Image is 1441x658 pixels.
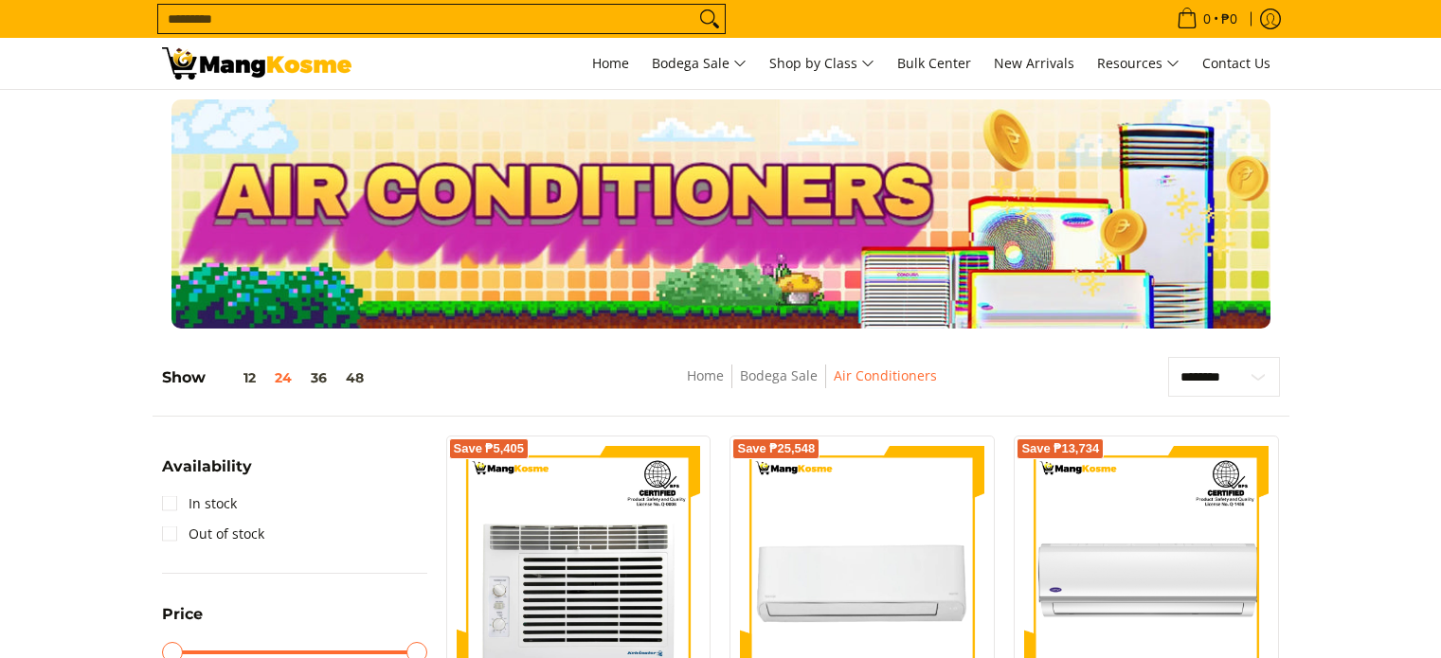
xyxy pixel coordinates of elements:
[888,38,981,89] a: Bulk Center
[301,370,336,385] button: 36
[994,54,1074,72] span: New Arrivals
[162,368,373,387] h5: Show
[162,459,252,474] span: Availability
[162,607,203,622] span: Price
[162,519,264,549] a: Out of stock
[1218,12,1240,26] span: ₱0
[760,38,884,89] a: Shop by Class
[1097,52,1180,76] span: Resources
[1021,443,1099,454] span: Save ₱13,734
[162,489,237,519] a: In stock
[265,370,301,385] button: 24
[162,47,351,80] img: Bodega Sale Aircon l Mang Kosme: Home Appliances Warehouse Sale
[454,443,525,454] span: Save ₱5,405
[162,459,252,489] summary: Open
[984,38,1084,89] a: New Arrivals
[548,365,1074,407] nav: Breadcrumbs
[336,370,373,385] button: 48
[834,366,937,384] a: Air Conditioners
[740,366,818,384] a: Bodega Sale
[769,52,874,76] span: Shop by Class
[897,54,971,72] span: Bulk Center
[1171,9,1243,29] span: •
[1202,54,1270,72] span: Contact Us
[652,52,747,76] span: Bodega Sale
[694,5,725,33] button: Search
[206,370,265,385] button: 12
[737,443,815,454] span: Save ₱25,548
[642,38,756,89] a: Bodega Sale
[370,38,1280,89] nav: Main Menu
[1193,38,1280,89] a: Contact Us
[592,54,629,72] span: Home
[162,607,203,636] summary: Open
[583,38,639,89] a: Home
[1088,38,1189,89] a: Resources
[1200,12,1214,26] span: 0
[687,366,724,384] a: Home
